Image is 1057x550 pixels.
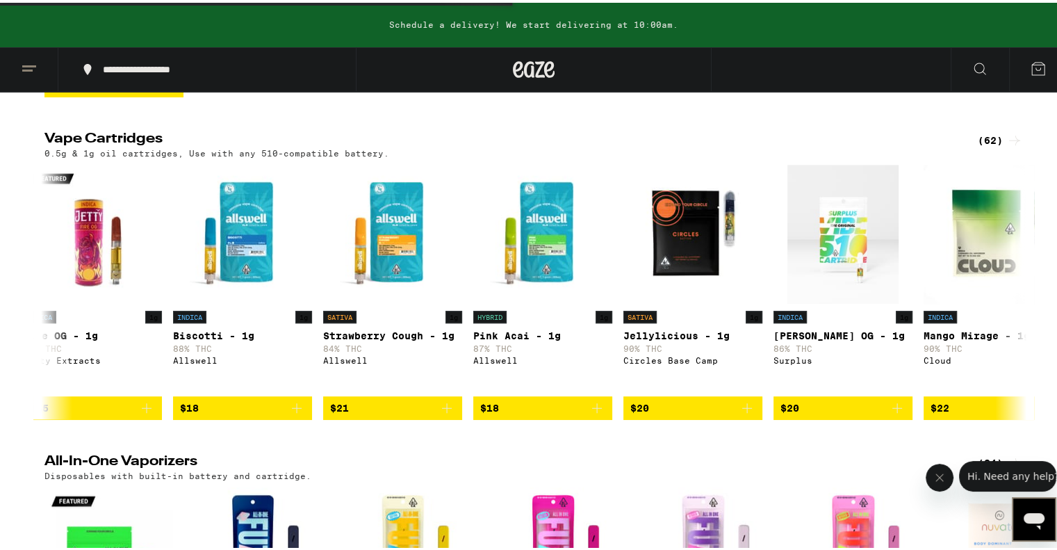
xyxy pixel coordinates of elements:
[473,353,612,362] div: Allswell
[623,353,762,362] div: Circles Base Camp
[445,308,462,321] p: 1g
[473,327,612,339] p: Pink Acai - 1g
[896,308,912,321] p: 1g
[480,400,499,411] span: $18
[746,308,762,321] p: 1g
[473,394,612,417] button: Add to bag
[8,10,100,21] span: Hi. Need any help?
[630,400,649,411] span: $20
[23,162,162,301] img: Jetty Extracts - Fire OG - 1g
[323,341,462,350] p: 84% THC
[473,308,507,321] p: HYBRID
[323,394,462,417] button: Add to bag
[323,327,462,339] p: Strawberry Cough - 1g
[773,341,912,350] p: 86% THC
[173,394,312,417] button: Add to bag
[44,146,389,155] p: 0.5g & 1g oil cartridges, Use with any 510-compatible battery.
[173,341,312,350] p: 88% THC
[23,162,162,393] a: Open page for Fire OG - 1g from Jetty Extracts
[1012,494,1056,539] iframe: Button to launch messaging window
[931,400,949,411] span: $22
[787,162,899,301] img: Surplus - King Louie OG - 1g
[623,162,762,301] img: Circles Base Camp - Jellylicious - 1g
[773,308,807,321] p: INDICA
[978,129,1023,146] a: (62)
[473,162,612,301] img: Allswell - Pink Acai - 1g
[773,162,912,393] a: Open page for King Louie OG - 1g from Surplus
[173,353,312,362] div: Allswell
[173,162,312,301] img: Allswell - Biscotti - 1g
[323,162,462,301] img: Allswell - Strawberry Cough - 1g
[773,353,912,362] div: Surplus
[173,162,312,393] a: Open page for Biscotti - 1g from Allswell
[44,469,311,478] p: Disposables with built-in battery and cartridge.
[323,308,357,321] p: SATIVA
[473,341,612,350] p: 87% THC
[773,327,912,339] p: [PERSON_NAME] OG - 1g
[773,394,912,417] button: Add to bag
[473,162,612,393] a: Open page for Pink Acai - 1g from Allswell
[623,162,762,393] a: Open page for Jellylicious - 1g from Circles Base Camp
[180,400,199,411] span: $18
[30,400,49,411] span: $35
[978,452,1023,469] a: (84)
[295,308,312,321] p: 1g
[623,341,762,350] p: 90% THC
[959,458,1056,489] iframe: Message from company
[780,400,799,411] span: $20
[623,394,762,417] button: Add to bag
[323,353,462,362] div: Allswell
[926,461,953,489] iframe: Close message
[623,308,657,321] p: SATIVA
[145,308,162,321] p: 1g
[23,308,56,321] p: INDICA
[23,353,162,362] div: Jetty Extracts
[323,162,462,393] a: Open page for Strawberry Cough - 1g from Allswell
[330,400,349,411] span: $21
[44,129,955,146] h2: Vape Cartridges
[173,327,312,339] p: Biscotti - 1g
[44,452,955,469] h2: All-In-One Vaporizers
[623,327,762,339] p: Jellylicious - 1g
[23,327,162,339] p: Fire OG - 1g
[173,308,206,321] p: INDICA
[924,308,957,321] p: INDICA
[23,341,162,350] p: 83% THC
[596,308,612,321] p: 1g
[23,394,162,417] button: Add to bag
